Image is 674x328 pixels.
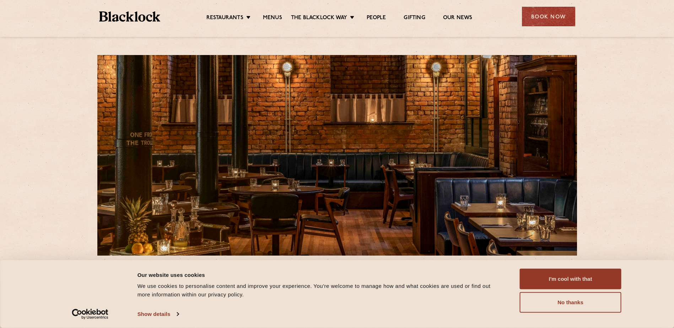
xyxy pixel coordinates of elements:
[520,269,621,289] button: I'm cool with that
[520,292,621,313] button: No thanks
[367,15,386,22] a: People
[206,15,243,22] a: Restaurants
[59,309,121,319] a: Usercentrics Cookiebot - opens in a new window
[99,11,161,22] img: BL_Textured_Logo-footer-cropped.svg
[138,282,504,299] div: We use cookies to personalise content and improve your experience. You're welcome to manage how a...
[138,270,504,279] div: Our website uses cookies
[443,15,473,22] a: Our News
[522,7,575,26] div: Book Now
[263,15,282,22] a: Menus
[404,15,425,22] a: Gifting
[291,15,347,22] a: The Blacklock Way
[138,309,179,319] a: Show details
